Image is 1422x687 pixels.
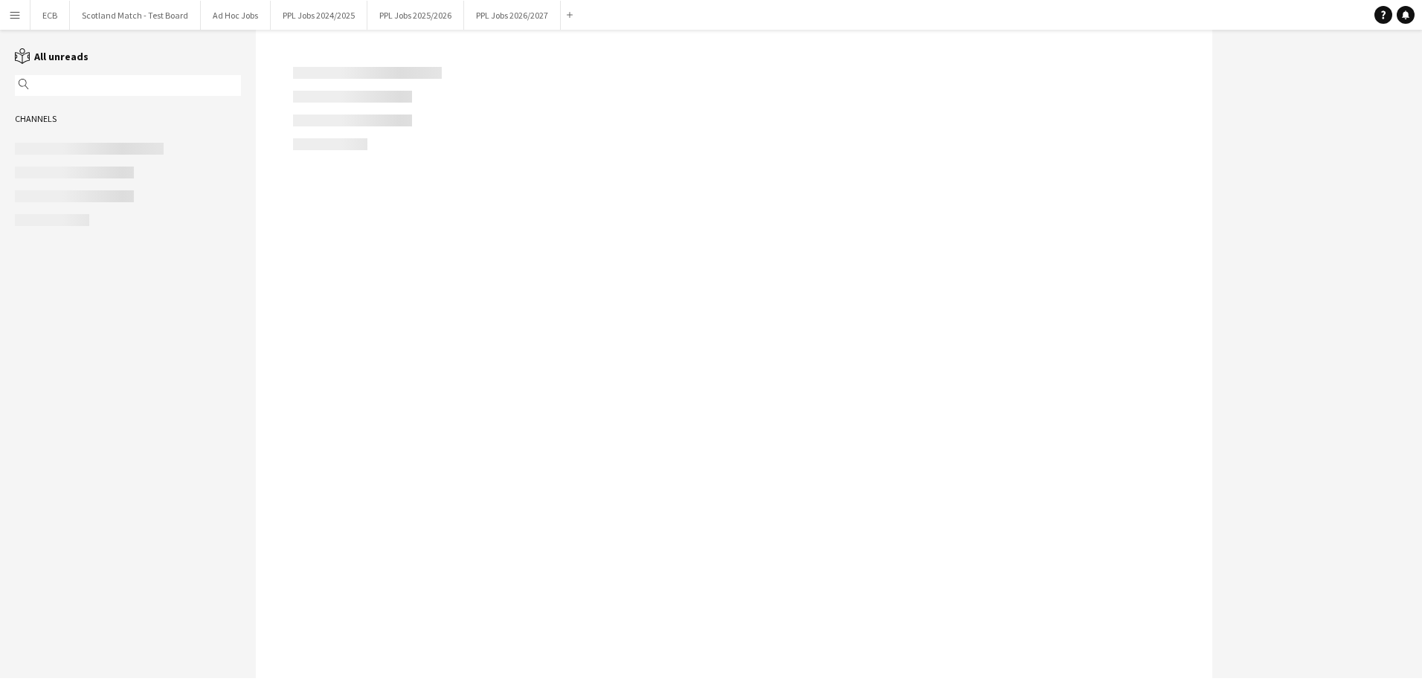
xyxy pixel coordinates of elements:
a: All unreads [15,50,89,63]
button: Scotland Match - Test Board [70,1,201,30]
button: PPL Jobs 2026/2027 [464,1,561,30]
button: Ad Hoc Jobs [201,1,271,30]
button: ECB [30,1,70,30]
button: PPL Jobs 2025/2026 [367,1,464,30]
button: PPL Jobs 2024/2025 [271,1,367,30]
